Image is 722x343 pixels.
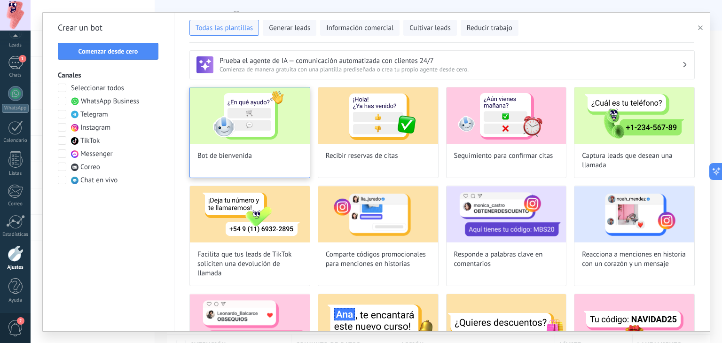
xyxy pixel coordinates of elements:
[197,151,252,161] span: Bot de bienvenida
[19,55,26,62] span: 1
[461,20,518,36] button: Reducir trabajo
[269,23,310,33] span: Generar leads
[2,72,29,78] div: Chats
[197,250,302,278] span: Facilita que tus leads de TikTok soliciten una devolución de llamada
[71,84,124,93] span: Seleccionar todos
[80,176,118,185] span: Chat en vivo
[447,186,566,242] img: Responde a palabras clave en comentarios
[318,87,438,144] img: Recibir reservas de citas
[326,250,431,269] span: Comparte códigos promocionales para menciones en historias
[189,20,259,36] button: Todas las plantillas
[326,151,398,161] span: Recibir reservas de citas
[326,23,393,33] span: Información comercial
[447,87,566,144] img: Seguimiento para confirmar citas
[190,186,310,242] img: Facilita que tus leads de TikTok soliciten una devolución de llamada
[467,23,512,33] span: Reducir trabajo
[78,48,138,55] span: Comenzar desde cero
[220,56,682,65] h3: Prueba el agente de IA — comunicación automatizada con clientes 24/7
[80,110,108,119] span: Telegram
[190,87,310,144] img: Bot de bienvenida
[80,136,100,146] span: TikTok
[2,42,29,48] div: Leads
[81,97,139,106] span: WhatsApp Business
[318,186,438,242] img: Comparte códigos promocionales para menciones en historias
[2,232,29,238] div: Estadísticas
[403,20,456,36] button: Cultivar leads
[574,186,694,242] img: Reacciona a menciones en historia con un corazón y un mensaje
[454,250,559,269] span: Responde a palabras clave en comentarios
[454,151,553,161] span: Seguimiento para confirmar citas
[58,71,159,80] h3: Canales
[58,20,159,35] h2: Crear un bot
[582,151,687,170] span: Captura leads que desean una llamada
[2,201,29,207] div: Correo
[2,138,29,144] div: Calendario
[2,171,29,177] div: Listas
[58,43,158,60] button: Comenzar desde cero
[574,87,694,144] img: Captura leads que desean una llamada
[263,20,316,36] button: Generar leads
[409,23,450,33] span: Cultivar leads
[2,104,29,113] div: WhatsApp
[582,250,687,269] span: Reacciona a menciones en historia con un corazón y un mensaje
[80,163,100,172] span: Correo
[2,265,29,271] div: Ajustes
[17,317,24,325] span: 2
[80,149,113,159] span: Messenger
[196,23,253,33] span: Todas las plantillas
[80,123,110,133] span: Instagram
[220,65,682,73] span: Comienza de manera gratuita con una plantilla prediseñada o crea tu propio agente desde cero.
[320,20,400,36] button: Información comercial
[2,297,29,304] div: Ayuda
